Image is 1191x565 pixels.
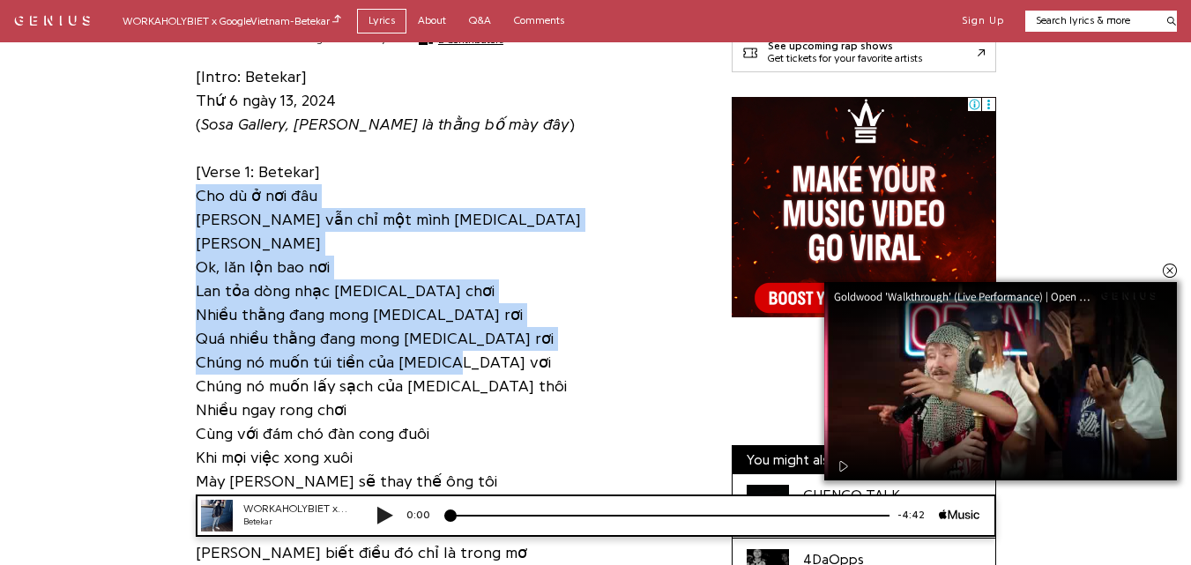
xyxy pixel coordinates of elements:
[458,9,502,33] a: Q&A
[201,116,569,132] i: Sosa Gallery, [PERSON_NAME] là thằng bố mày đây
[747,485,789,527] div: Cover art for CHENCO TALK by Yello $osa
[962,14,1004,28] button: Sign Up
[733,474,995,539] a: Cover art for CHENCO TALK by Yello $osaCHENCO TALKYello $osa
[708,13,757,28] div: -4:42
[834,291,1107,302] div: Goldwood 'Walkthrough' (Live Performance) | Open Mic
[62,7,167,22] div: WORKAHOLYBIET x GoogleVietnam
[62,21,167,34] div: Betekar
[123,12,341,29] div: WORKAHOLYBIET x GoogleVietnam - Betekar
[406,9,458,33] a: About
[733,446,995,474] div: You might also like
[768,53,922,65] div: Get tickets for your favorite artists
[357,9,406,33] a: Lyrics
[803,485,900,506] div: CHENCO TALK
[768,41,922,53] div: See upcoming rap shows
[19,5,51,37] img: 72x72bb.jpg
[1025,13,1157,28] input: Search lyrics & more
[732,33,996,72] a: See upcoming rap showsGet tickets for your favorite artists
[502,9,576,33] a: Comments
[732,97,996,317] iframe: Advertisement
